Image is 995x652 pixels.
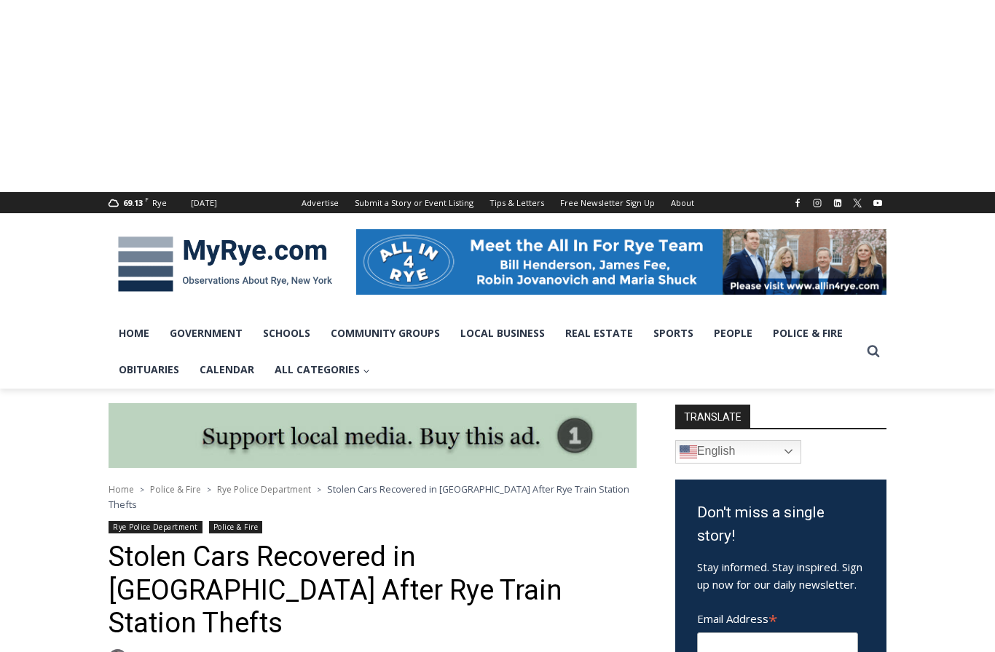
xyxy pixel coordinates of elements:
a: Home [109,315,160,351]
a: Facebook [789,194,806,212]
a: Police & Fire [209,521,263,533]
a: All Categories [264,351,380,388]
a: Sports [643,315,704,351]
a: Police & Fire [150,483,201,496]
a: Local Business [450,315,555,351]
a: Schools [253,315,320,351]
strong: TRANSLATE [675,405,750,428]
a: Calendar [189,351,264,388]
span: Stolen Cars Recovered in [GEOGRAPHIC_DATA] After Rye Train Station Thefts [109,482,629,510]
a: Linkedin [829,194,846,212]
a: Real Estate [555,315,643,351]
button: View Search Form [860,338,886,365]
nav: Breadcrumbs [109,482,637,512]
img: en [680,443,697,461]
h1: Stolen Cars Recovered in [GEOGRAPHIC_DATA] After Rye Train Station Thefts [109,541,637,640]
nav: Secondary Navigation [294,192,702,213]
div: Rye [152,196,167,210]
span: All Categories [275,362,370,378]
span: 69.13 [123,197,143,208]
p: Stay informed. Stay inspired. Sign up now for our daily newsletter. [697,558,865,593]
a: Advertise [294,192,347,213]
img: MyRye.com [109,226,342,302]
a: Obituaries [109,351,189,388]
span: > [317,485,321,495]
img: support local media, buy this ad [109,403,637,469]
a: Community Groups [320,315,450,351]
h3: Don't miss a single story! [697,501,865,547]
a: Rye Police Department [217,483,311,496]
a: Submit a Story or Event Listing [347,192,481,213]
a: Home [109,483,134,496]
img: All in for Rye [356,229,886,295]
a: English [675,440,801,464]
span: F [145,195,149,203]
span: > [140,485,144,495]
a: Government [160,315,253,351]
a: Rye Police Department [109,521,202,533]
a: About [663,192,702,213]
label: Email Address [697,604,858,630]
a: Tips & Letters [481,192,552,213]
a: Free Newsletter Sign Up [552,192,663,213]
a: Instagram [809,194,826,212]
span: > [207,485,211,495]
a: X [849,194,866,212]
div: [DATE] [191,196,217,210]
a: Police & Fire [763,315,853,351]
a: People [704,315,763,351]
a: YouTube [869,194,886,212]
nav: Primary Navigation [109,315,860,389]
